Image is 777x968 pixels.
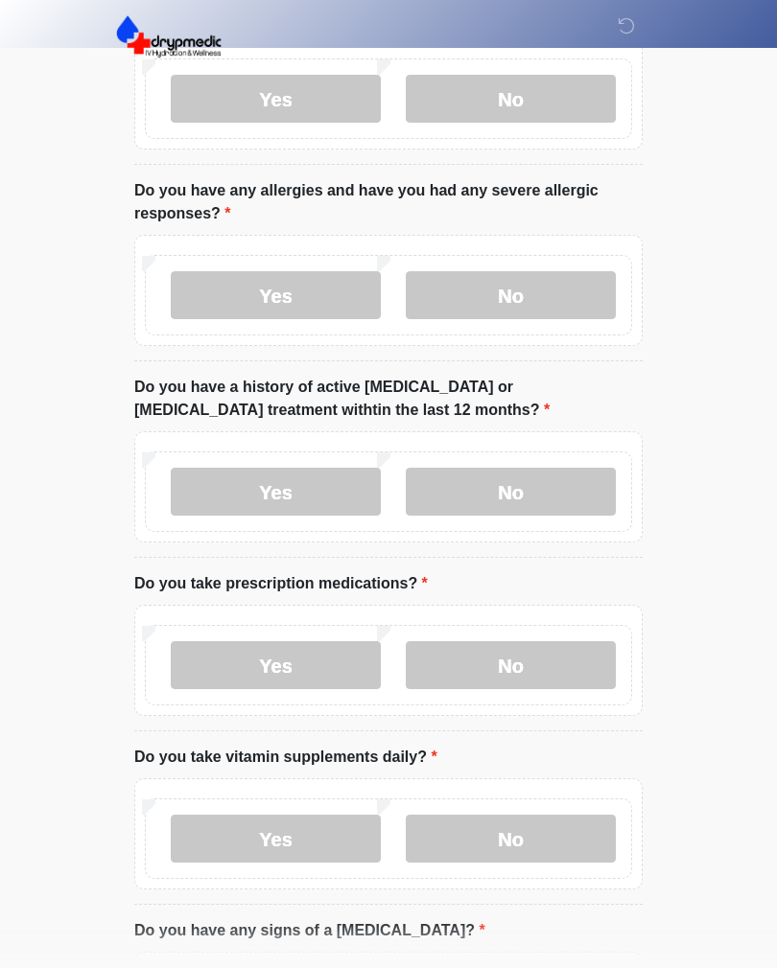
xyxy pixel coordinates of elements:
[406,271,616,319] label: No
[171,468,381,516] label: Yes
[134,572,428,595] label: Do you take prescription medications?
[134,179,643,225] label: Do you have any allergies and have you had any severe allergic responses?
[406,75,616,123] label: No
[406,641,616,689] label: No
[134,919,485,942] label: Do you have any signs of a [MEDICAL_DATA]?
[171,815,381,863] label: Yes
[406,815,616,863] label: No
[134,376,643,422] label: Do you have a history of active [MEDICAL_DATA] or [MEDICAL_DATA] treatment withtin the last 12 mo...
[134,746,437,769] label: Do you take vitamin supplements daily?
[115,14,223,58] img: DrypMedic IV Hydration & Wellness Logo
[406,468,616,516] label: No
[171,271,381,319] label: Yes
[171,641,381,689] label: Yes
[171,75,381,123] label: Yes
